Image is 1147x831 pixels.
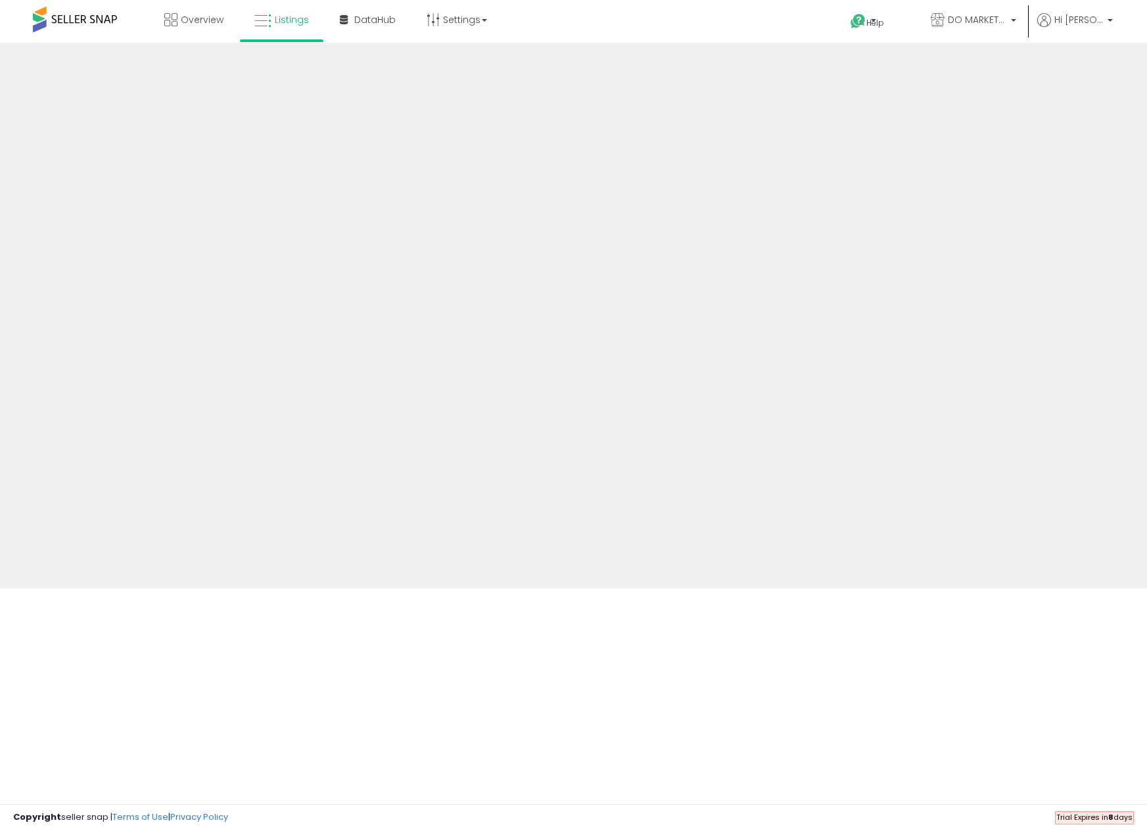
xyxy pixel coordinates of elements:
[866,17,884,28] span: Help
[354,13,396,26] span: DataHub
[181,13,223,26] span: Overview
[1037,13,1113,43] a: Hi [PERSON_NAME]
[850,13,866,30] i: Get Help
[840,3,910,43] a: Help
[1054,13,1104,26] span: Hi [PERSON_NAME]
[275,13,309,26] span: Listings
[948,13,1007,26] span: DO MARKETPLACE LLC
